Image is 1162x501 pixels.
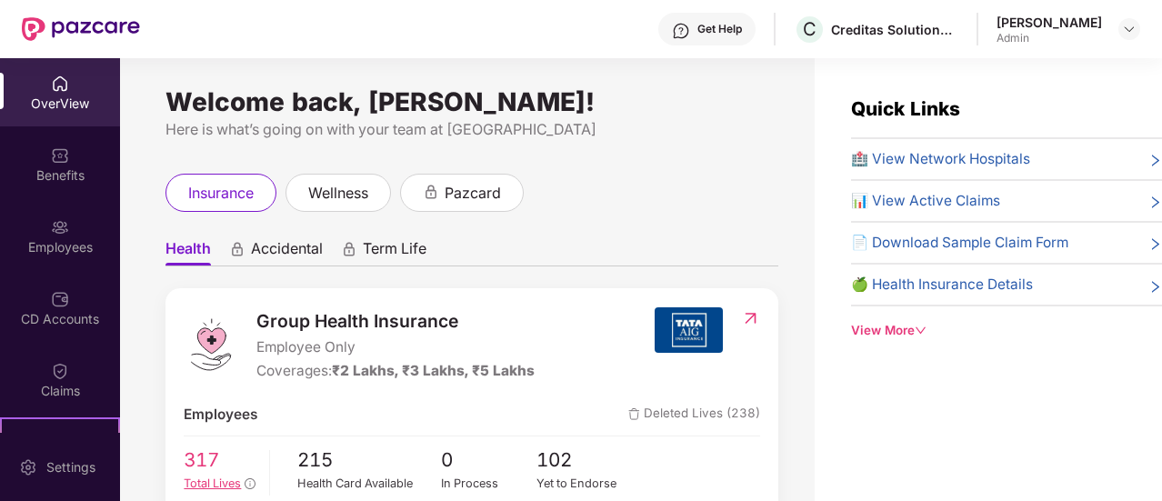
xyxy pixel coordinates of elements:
div: Get Help [697,22,742,36]
span: Quick Links [851,97,960,120]
span: wellness [308,182,368,205]
div: View More [851,321,1162,340]
span: 📄 Download Sample Claim Form [851,232,1068,254]
img: New Pazcare Logo [22,17,140,41]
span: Deleted Lives (238) [628,404,760,426]
span: Health [165,239,211,266]
img: svg+xml;base64,PHN2ZyBpZD0iSGVscC0zMngzMiIgeG1sbnM9Imh0dHA6Ly93d3cudzMub3JnLzIwMDAvc3ZnIiB3aWR0aD... [672,22,690,40]
span: 🍏 Health Insurance Details [851,274,1033,296]
span: right [1148,194,1162,212]
span: info-circle [245,478,255,488]
img: RedirectIcon [741,309,760,327]
span: Accidental [251,239,323,266]
span: 0 [441,446,537,476]
div: [PERSON_NAME] [997,14,1102,31]
span: right [1148,277,1162,296]
img: svg+xml;base64,PHN2ZyBpZD0iQmVuZWZpdHMiIHhtbG5zPSJodHRwOi8vd3d3LnczLm9yZy8yMDAwL3N2ZyIgd2lkdGg9Ij... [51,146,69,165]
span: Employee Only [256,336,535,358]
span: 102 [536,446,633,476]
img: svg+xml;base64,PHN2ZyBpZD0iRHJvcGRvd24tMzJ4MzIiIHhtbG5zPSJodHRwOi8vd3d3LnczLm9yZy8yMDAwL3N2ZyIgd2... [1122,22,1137,36]
img: insurerIcon [655,307,723,353]
img: svg+xml;base64,PHN2ZyBpZD0iQ2xhaW0iIHhtbG5zPSJodHRwOi8vd3d3LnczLm9yZy8yMDAwL3N2ZyIgd2lkdGg9IjIwIi... [51,362,69,380]
span: pazcard [445,182,501,205]
div: Creditas Solutions Private Limited [831,21,958,38]
div: animation [423,184,439,200]
div: animation [341,241,357,257]
div: Coverages: [256,360,535,382]
div: animation [229,241,245,257]
span: down [915,325,927,336]
div: Yet to Endorse [536,475,633,493]
span: 215 [297,446,441,476]
img: svg+xml;base64,PHN2ZyBpZD0iSG9tZSIgeG1sbnM9Imh0dHA6Ly93d3cudzMub3JnLzIwMDAvc3ZnIiB3aWR0aD0iMjAiIG... [51,75,69,93]
span: 317 [184,446,255,476]
img: svg+xml;base64,PHN2ZyBpZD0iRW1wbG95ZWVzIiB4bWxucz0iaHR0cDovL3d3dy53My5vcmcvMjAwMC9zdmciIHdpZHRoPS... [51,218,69,236]
span: Group Health Insurance [256,307,535,335]
img: svg+xml;base64,PHN2ZyBpZD0iU2V0dGluZy0yMHgyMCIgeG1sbnM9Imh0dHA6Ly93d3cudzMub3JnLzIwMDAvc3ZnIiB3aW... [19,458,37,476]
span: Term Life [363,239,426,266]
span: right [1148,235,1162,254]
span: C [803,18,816,40]
div: Health Card Available [297,475,441,493]
div: Settings [41,458,101,476]
span: 🏥 View Network Hospitals [851,148,1030,170]
span: 📊 View Active Claims [851,190,1000,212]
span: Employees [184,404,257,426]
div: Welcome back, [PERSON_NAME]! [165,95,778,109]
div: In Process [441,475,537,493]
span: Total Lives [184,476,241,490]
div: Admin [997,31,1102,45]
span: ₹2 Lakhs, ₹3 Lakhs, ₹5 Lakhs [332,362,535,379]
img: deleteIcon [628,408,640,420]
span: right [1148,152,1162,170]
span: insurance [188,182,254,205]
div: Here is what’s going on with your team at [GEOGRAPHIC_DATA] [165,118,778,141]
img: logo [184,317,238,372]
img: svg+xml;base64,PHN2ZyBpZD0iQ0RfQWNjb3VudHMiIGRhdGEtbmFtZT0iQ0QgQWNjb3VudHMiIHhtbG5zPSJodHRwOi8vd3... [51,290,69,308]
